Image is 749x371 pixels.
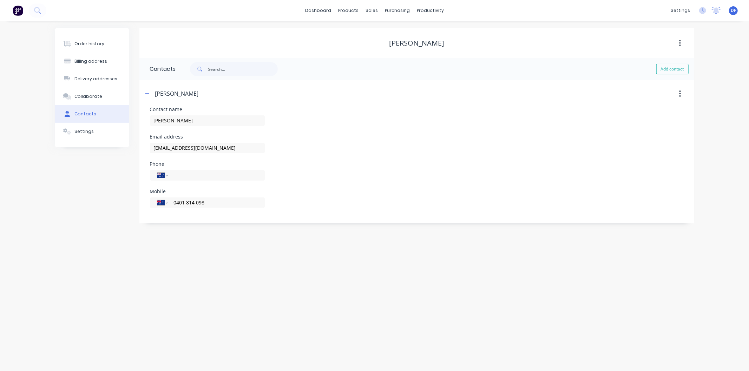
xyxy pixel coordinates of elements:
div: Contacts [139,58,176,80]
button: Delivery addresses [55,70,129,88]
div: sales [362,5,381,16]
div: products [335,5,362,16]
img: Factory [13,5,23,16]
div: Order history [74,41,104,47]
div: purchasing [381,5,413,16]
div: Email address [150,134,265,139]
button: Collaborate [55,88,129,105]
button: Add contact [656,64,689,74]
div: [PERSON_NAME] [155,89,199,98]
div: productivity [413,5,447,16]
input: Search... [208,62,278,76]
button: Order history [55,35,129,53]
div: Settings [74,128,94,135]
div: Delivery addresses [74,76,117,82]
div: [PERSON_NAME] [389,39,444,47]
div: Billing address [74,58,107,65]
div: Phone [150,162,265,167]
button: Settings [55,123,129,140]
div: Collaborate [74,93,102,100]
a: dashboard [302,5,335,16]
button: Billing address [55,53,129,70]
div: Contacts [74,111,96,117]
div: Mobile [150,189,265,194]
div: Contact name [150,107,265,112]
div: settings [667,5,694,16]
span: DF [731,7,736,14]
button: Contacts [55,105,129,123]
